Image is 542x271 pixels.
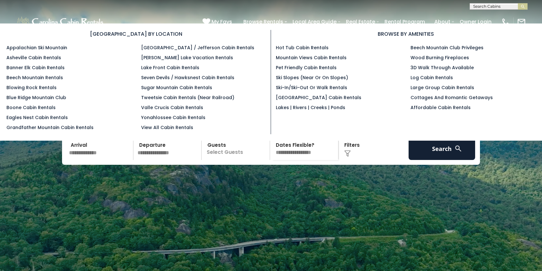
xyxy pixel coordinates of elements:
[276,74,348,81] a: Ski Slopes (Near or On Slopes)
[381,16,428,27] a: Rental Program
[6,64,65,71] a: Banner Elk Cabin Rentals
[212,18,232,26] span: My Favs
[276,84,347,91] a: Ski-in/Ski-Out or Walk Rentals
[203,18,234,26] a: My Favs
[141,64,199,71] a: Lake Front Cabin Rentals
[456,16,495,27] a: Owner Login
[411,44,483,51] a: Beech Mountain Club Privileges
[289,16,340,27] a: Local Area Guide
[6,74,63,81] a: Beech Mountain Rentals
[141,104,203,111] a: Valle Crucis Cabin Rentals
[141,94,234,101] a: Tweetsie Cabin Rentals (Near Railroad)
[141,84,212,91] a: Sugar Mountain Cabin Rentals
[276,54,347,61] a: Mountain Views Cabin Rentals
[411,54,469,61] a: Wood Burning Fireplaces
[6,114,68,121] a: Eagles Nest Cabin Rentals
[276,30,536,38] h3: BROWSE BY AMENITIES
[276,64,337,71] a: Pet Friendly Cabin Rentals
[411,94,493,101] a: Cottages and Romantic Getaways
[431,16,454,27] a: About
[141,44,254,51] a: [GEOGRAPHIC_DATA] / Jefferson Cabin Rentals
[276,104,345,111] a: Lakes | Rivers | Creeks | Ponds
[517,17,526,26] img: mail-regular-white.png
[6,84,57,91] a: Blowing Rock Rentals
[411,104,471,111] a: Affordable Cabin Rentals
[141,54,233,61] a: [PERSON_NAME] Lake Vacation Rentals
[203,137,270,160] p: Select Guests
[344,150,351,157] img: filter--v1.png
[409,137,475,160] button: Search
[141,114,205,121] a: Yonahlossee Cabin Rentals
[6,124,94,131] a: Grandfather Mountain Cabin Rentals
[411,74,453,81] a: Log Cabin Rentals
[501,17,510,26] img: phone-regular-white.png
[276,44,329,51] a: Hot Tub Cabin Rentals
[343,16,378,27] a: Real Estate
[454,145,462,153] img: search-regular-white.png
[6,44,67,51] a: Appalachian Ski Mountain
[141,124,193,131] a: View All Cabin Rentals
[141,74,234,81] a: Seven Devils / Hawksnest Cabin Rentals
[411,84,474,91] a: Large Group Cabin Rentals
[240,16,286,27] a: Browse Rentals
[6,94,66,101] a: Blue Ridge Mountain Club
[16,15,105,28] img: White-1-1-2.png
[6,30,266,38] h3: [GEOGRAPHIC_DATA] BY LOCATION
[411,64,474,71] a: 3D Walk Through Available
[6,104,56,111] a: Boone Cabin Rentals
[6,54,61,61] a: Asheville Cabin Rentals
[276,94,361,101] a: [GEOGRAPHIC_DATA] Cabin Rentals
